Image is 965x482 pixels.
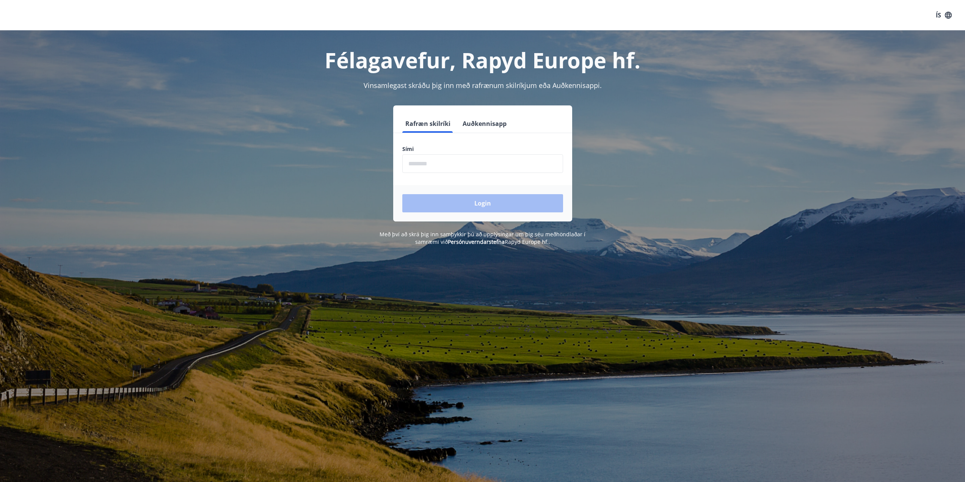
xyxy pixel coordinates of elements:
button: Rafræn skilríki [402,115,453,133]
span: Með því að skrá þig inn samþykkir þú að upplýsingar um þig séu meðhöndlaðar í samræmi við Rapyd E... [380,231,585,245]
label: Sími [402,145,563,153]
span: Vinsamlegast skráðu þig inn með rafrænum skilríkjum eða Auðkennisappi. [364,81,602,90]
h1: Félagavefur, Rapyd Europe hf. [219,46,747,74]
a: Persónuverndarstefna [448,238,505,245]
button: Auðkennisapp [460,115,510,133]
button: ÍS [932,8,956,22]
